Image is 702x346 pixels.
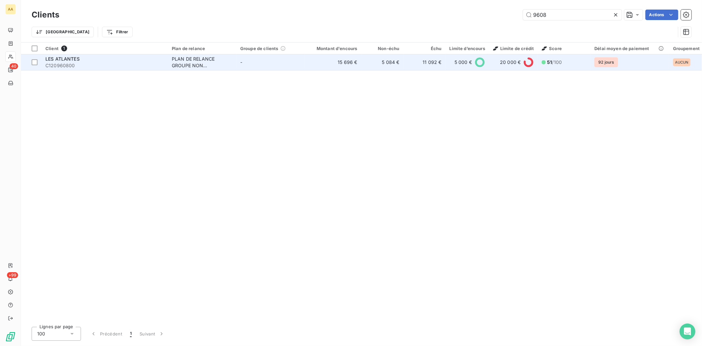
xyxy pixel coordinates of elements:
button: Suivant [136,327,169,341]
button: Filtrer [102,27,132,37]
h3: Clients [32,9,59,21]
div: Échu [407,46,442,51]
span: Groupe de clients [240,46,278,51]
img: Logo LeanPay [5,332,16,342]
td: 15 696 € [305,54,361,70]
button: [GEOGRAPHIC_DATA] [32,27,94,37]
button: Actions [645,10,678,20]
span: 100 [37,331,45,337]
div: Plan de relance [172,46,232,51]
span: 5 000 € [455,59,472,66]
span: Limite de crédit [493,46,534,51]
td: 11 092 € [403,54,446,70]
div: Non-échu [365,46,400,51]
div: Open Intercom Messenger [680,324,695,339]
span: 40 [10,63,18,69]
div: Montant d'encours [309,46,357,51]
div: PLAN DE RELANCE GROUPE NON AUTOMATIQUE [172,56,232,69]
button: 1 [126,327,136,341]
span: 51 [547,59,552,65]
div: AA [5,4,16,14]
span: /100 [547,59,562,66]
span: 92 jours [594,57,618,67]
input: Rechercher [523,10,622,20]
td: 5 084 € [361,54,403,70]
span: LES ATLANTES [45,56,80,62]
span: 20 000 € [500,59,521,66]
div: Limite d’encours [450,46,485,51]
span: AUCUN [675,60,689,64]
span: 1 [130,331,132,337]
span: Score [542,46,562,51]
button: Précédent [86,327,126,341]
span: - [240,59,242,65]
span: C120960800 [45,62,164,69]
span: +99 [7,272,18,278]
div: Délai moyen de paiement [594,46,665,51]
span: 1 [61,45,67,51]
span: Client [45,46,59,51]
